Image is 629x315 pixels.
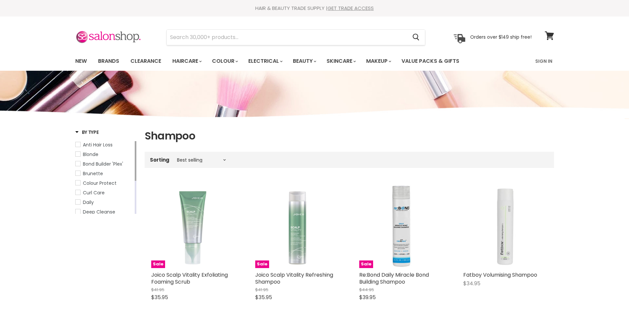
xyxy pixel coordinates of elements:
[255,271,333,286] a: Joico Scalp Vitality Refreshing Shampoo
[75,151,133,158] a: Blonde
[125,54,166,68] a: Clearance
[359,287,374,293] span: $44.95
[83,199,94,206] span: Daily
[255,184,339,268] a: Joico Scalp Vitality Refreshing ShampooSale
[83,189,105,196] span: Curl Care
[255,260,269,268] span: Sale
[255,184,339,268] img: Joico Scalp Vitality Refreshing Shampoo
[83,209,115,215] span: Deep Cleanse
[463,184,547,268] a: Fatboy Volumising Shampoo
[243,54,287,68] a: Electrical
[151,294,168,301] span: $35.95
[70,54,92,68] a: New
[151,271,228,286] a: Joico Scalp Vitality Exfoliating Foaming Scrub
[75,129,99,136] h3: By Type
[75,170,133,177] a: Brunette
[75,179,133,187] a: Colour Protect
[359,184,443,268] a: Re:Bond Daily Miracle Bond Building ShampooSale
[463,280,480,287] span: $34.95
[463,271,537,279] a: Fatboy Volumising Shampoo
[83,180,117,186] span: Colour Protect
[167,30,407,45] input: Search
[70,52,498,71] ul: Main menu
[407,30,425,45] button: Search
[531,54,556,68] a: Sign In
[75,199,133,206] a: Daily
[75,208,133,216] a: Deep Cleanse
[145,129,554,143] h1: Shampoo
[151,184,235,268] img: Joico Scalp Vitality Exfoliating Foaming Scrub
[322,54,360,68] a: Skincare
[75,189,133,196] a: Curl Care
[83,170,103,177] span: Brunette
[167,54,206,68] a: Haircare
[151,184,235,268] a: Joico Scalp Vitality Exfoliating Foaming ScrubSale
[328,5,374,12] a: GET TRADE ACCESS
[75,160,133,168] a: Bond Builder 'Plex'
[67,5,562,12] div: HAIR & BEAUTY TRADE SUPPLY |
[361,54,395,68] a: Makeup
[207,54,242,68] a: Colour
[397,54,464,68] a: Value Packs & Gifts
[255,287,268,293] span: $41.95
[75,141,133,148] a: Anti Hair Loss
[470,34,532,40] p: Orders over $149 ship free!
[166,29,425,45] form: Product
[151,287,164,293] span: $41.95
[150,157,169,163] label: Sorting
[255,294,272,301] span: $35.95
[93,54,124,68] a: Brands
[359,260,373,268] span: Sale
[151,260,165,268] span: Sale
[83,161,123,167] span: Bond Builder 'Plex'
[359,294,376,301] span: $39.95
[288,54,320,68] a: Beauty
[83,151,98,158] span: Blonde
[359,271,429,286] a: Re:Bond Daily Miracle Bond Building Shampoo
[67,52,562,71] nav: Main
[83,141,113,148] span: Anti Hair Loss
